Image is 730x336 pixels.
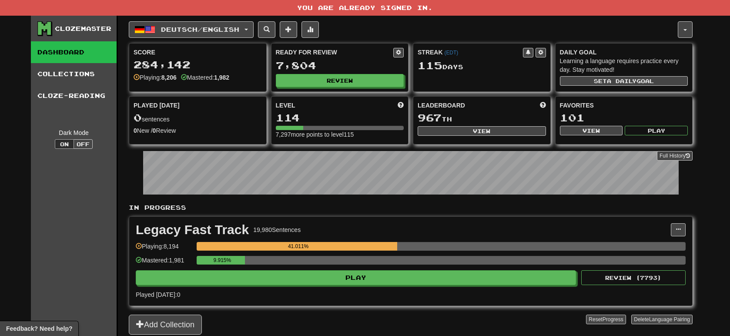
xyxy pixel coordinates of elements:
[276,74,404,87] button: Review
[134,126,262,135] div: New / Review
[253,225,301,234] div: 19,980 Sentences
[55,24,111,33] div: Clozemaster
[6,324,72,333] span: Open feedback widget
[418,59,442,71] span: 115
[134,111,142,124] span: 0
[199,256,245,265] div: 9.915%
[560,76,688,86] button: Seta dailygoal
[31,41,117,63] a: Dashboard
[418,48,523,57] div: Streak
[560,57,688,74] div: Learning a language requires practice every day. Stay motivated!
[276,101,295,110] span: Level
[657,151,693,161] a: Full History
[134,73,177,82] div: Playing:
[280,21,297,38] button: Add sentence to collection
[631,315,693,324] button: DeleteLanguage Pairing
[214,74,229,81] strong: 1,982
[586,315,626,324] button: ResetProgress
[134,59,262,70] div: 284,142
[153,127,156,134] strong: 0
[129,203,693,212] p: In Progress
[37,128,110,137] div: Dark Mode
[418,111,442,124] span: 967
[161,26,239,33] span: Deutsch / English
[301,21,319,38] button: More stats
[129,21,254,38] button: Deutsch/English
[136,223,249,236] div: Legacy Fast Track
[398,101,404,110] span: Score more points to level up
[418,101,465,110] span: Leaderboard
[134,48,262,57] div: Score
[31,63,117,85] a: Collections
[540,101,546,110] span: This week in points, UTC
[136,270,576,285] button: Play
[136,256,192,270] div: Mastered: 1,981
[136,291,180,298] span: Played [DATE]: 0
[258,21,275,38] button: Search sentences
[560,126,623,135] button: View
[418,112,546,124] div: th
[276,130,404,139] div: 7,297 more points to level 115
[136,242,192,256] div: Playing: 8,194
[129,315,202,335] button: Add Collection
[418,126,546,136] button: View
[607,78,636,84] span: a daily
[134,127,137,134] strong: 0
[181,73,229,82] div: Mastered:
[276,48,394,57] div: Ready for Review
[649,316,690,323] span: Language Pairing
[625,126,688,135] button: Play
[55,139,74,149] button: On
[276,60,404,71] div: 7,804
[560,48,688,57] div: Daily Goal
[276,112,404,123] div: 114
[74,139,93,149] button: Off
[560,112,688,123] div: 101
[134,101,180,110] span: Played [DATE]
[418,60,546,71] div: Day s
[444,50,458,56] a: (EDT)
[560,101,688,110] div: Favorites
[134,112,262,124] div: sentences
[31,85,117,107] a: Cloze-Reading
[603,316,623,323] span: Progress
[199,242,397,251] div: 41.011%
[581,270,686,285] button: Review (7793)
[161,74,177,81] strong: 8,206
